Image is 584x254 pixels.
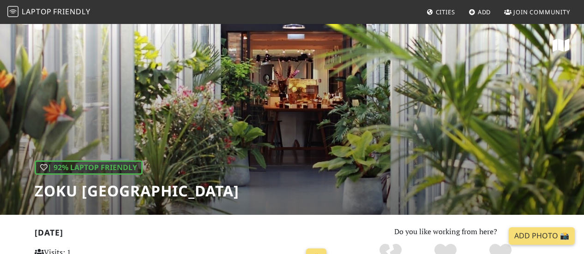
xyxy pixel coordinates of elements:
div: | 92% Laptop Friendly [35,160,143,175]
a: Join Community [500,4,574,20]
h2: [DATE] [35,228,331,241]
span: Add [478,8,491,16]
span: Laptop [22,6,52,17]
img: LaptopFriendly [7,6,18,17]
a: Add Photo 📸 [509,227,575,245]
a: LaptopFriendly LaptopFriendly [7,4,90,20]
span: Join Community [513,8,570,16]
a: Cities [423,4,459,20]
h1: Zoku [GEOGRAPHIC_DATA] [35,182,239,200]
span: Cities [436,8,455,16]
span: Friendly [53,6,90,17]
a: Add [465,4,495,20]
p: Do you like working from here? [342,226,550,238]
